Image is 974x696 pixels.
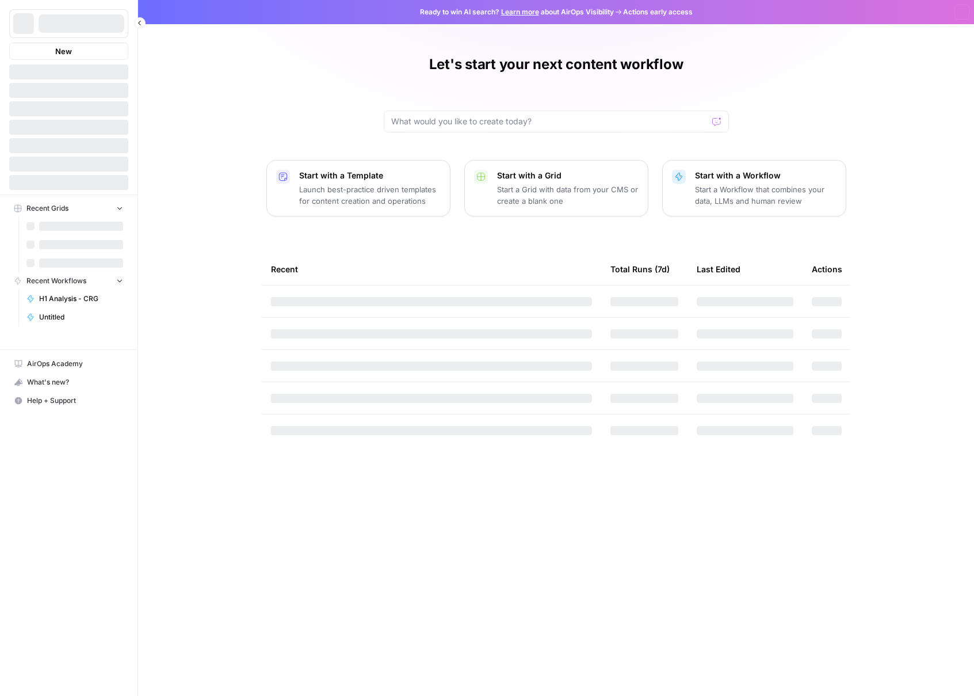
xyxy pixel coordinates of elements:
[610,253,670,285] div: Total Runs (7d)
[9,355,128,373] a: AirOps Academy
[391,116,708,127] input: What would you like to create today?
[21,290,128,308] a: H1 Analysis - CRG
[299,184,441,207] p: Launch best-practice driven templates for content creation and operations
[695,170,837,181] p: Start with a Workflow
[299,170,441,181] p: Start with a Template
[55,45,72,57] span: New
[39,312,123,322] span: Untitled
[39,294,123,304] span: H1 Analysis - CRG
[464,160,648,216] button: Start with a GridStart a Grid with data from your CMS or create a blank one
[9,43,128,60] button: New
[429,55,683,74] h1: Let's start your next content workflow
[697,253,740,285] div: Last Edited
[9,200,128,217] button: Recent Grids
[812,253,842,285] div: Actions
[26,203,68,214] span: Recent Grids
[420,7,614,17] span: Ready to win AI search? about AirOps Visibility
[623,7,693,17] span: Actions early access
[271,253,592,285] div: Recent
[497,184,639,207] p: Start a Grid with data from your CMS or create a blank one
[27,359,123,369] span: AirOps Academy
[21,308,128,326] a: Untitled
[497,170,639,181] p: Start with a Grid
[26,276,86,286] span: Recent Workflows
[662,160,846,216] button: Start with a WorkflowStart a Workflow that combines your data, LLMs and human review
[9,391,128,410] button: Help + Support
[501,7,539,16] a: Learn more
[9,373,128,391] button: What's new?
[10,374,128,391] div: What's new?
[27,395,123,406] span: Help + Support
[695,184,837,207] p: Start a Workflow that combines your data, LLMs and human review
[266,160,450,216] button: Start with a TemplateLaunch best-practice driven templates for content creation and operations
[9,272,128,290] button: Recent Workflows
